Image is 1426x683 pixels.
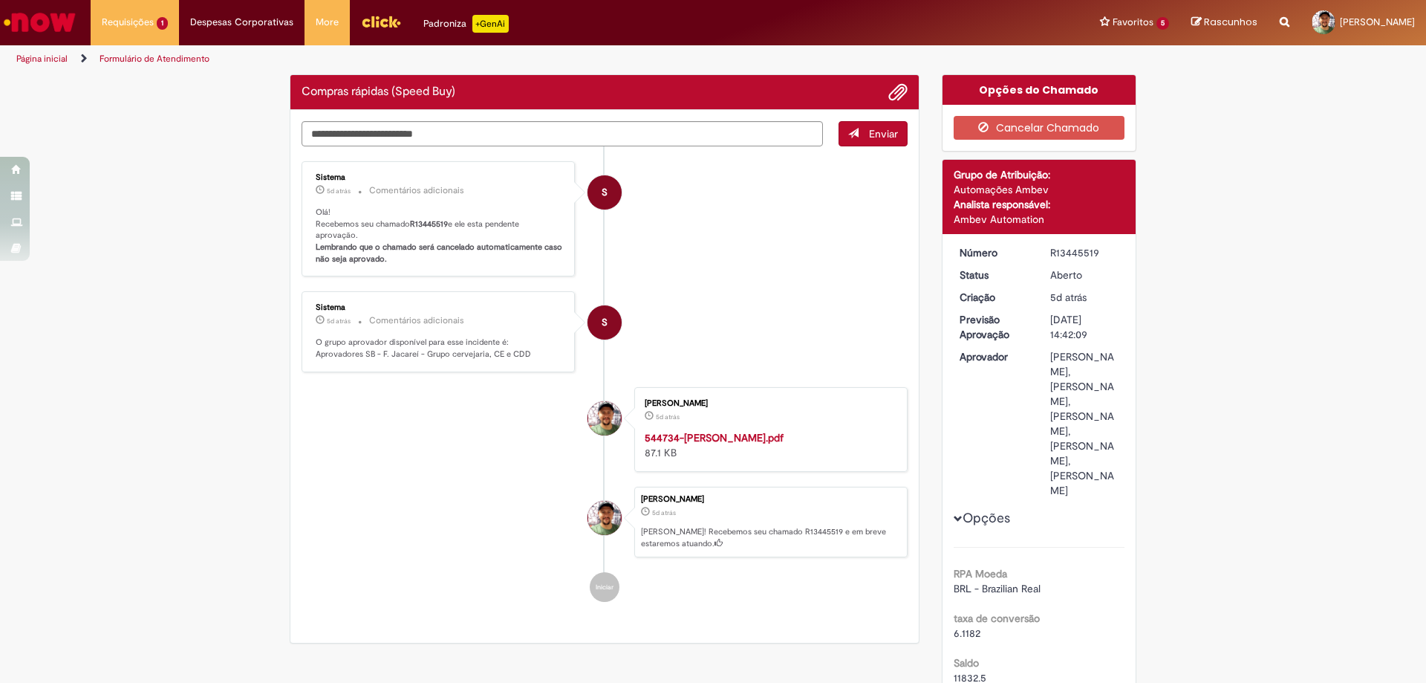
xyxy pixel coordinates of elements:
[652,508,676,517] span: 5d atrás
[327,187,351,195] span: 5d atrás
[102,15,154,30] span: Requisições
[423,15,509,33] div: Padroniza
[602,305,608,340] span: S
[954,116,1125,140] button: Cancelar Chamado
[954,656,979,670] b: Saldo
[954,612,1040,625] b: taxa de conversão
[1156,17,1169,30] span: 5
[1050,290,1119,305] div: 25/08/2025 16:42:09
[316,15,339,30] span: More
[316,173,563,182] div: Sistema
[656,412,680,421] time: 25/08/2025 16:40:57
[954,197,1125,212] div: Analista responsável:
[954,212,1125,227] div: Ambev Automation
[954,567,1007,580] b: RPA Moeda
[1,7,78,37] img: ServiceNow
[839,121,908,146] button: Enviar
[1113,15,1153,30] span: Favoritos
[1050,268,1119,282] div: Aberto
[948,312,1040,342] dt: Previsão Aprovação
[656,412,680,421] span: 5d atrás
[1050,312,1119,342] div: [DATE] 14:42:09
[361,10,401,33] img: click_logo_yellow_360x200.png
[316,337,563,360] p: O grupo aprovador disponível para esse incidente é: Aprovadores SB - F. Jacareí - Grupo cervejari...
[948,245,1040,260] dt: Número
[327,317,351,326] span: 5d atrás
[587,175,622,210] div: System
[410,219,448,230] b: R13445519
[645,431,784,444] a: 544734-[PERSON_NAME].pdf
[954,627,980,640] span: 6.1182
[954,582,1041,595] span: BRL - Brazilian Real
[100,53,209,65] a: Formulário de Atendimento
[645,399,892,408] div: [PERSON_NAME]
[948,290,1040,305] dt: Criação
[954,167,1125,182] div: Grupo de Atribuição:
[369,314,464,327] small: Comentários adicionais
[948,349,1040,364] dt: Aprovador
[1050,291,1087,304] span: 5d atrás
[641,495,899,504] div: [PERSON_NAME]
[1204,15,1257,29] span: Rascunhos
[587,501,622,535] div: Raphael Martins Vaz
[472,15,509,33] p: +GenAi
[11,45,940,73] ul: Trilhas de página
[1050,349,1119,498] div: [PERSON_NAME], [PERSON_NAME], [PERSON_NAME], [PERSON_NAME], [PERSON_NAME]
[888,82,908,102] button: Adicionar anexos
[602,175,608,210] span: S
[869,127,898,140] span: Enviar
[327,187,351,195] time: 25/08/2025 16:42:22
[157,17,168,30] span: 1
[652,508,676,517] time: 25/08/2025 16:42:09
[954,182,1125,197] div: Automações Ambev
[942,75,1136,105] div: Opções do Chamado
[327,317,351,326] time: 25/08/2025 16:42:20
[369,184,464,197] small: Comentários adicionais
[587,401,622,436] div: Raphael Martins Vaz
[1191,16,1257,30] a: Rascunhos
[1050,245,1119,260] div: R13445519
[641,526,899,549] p: [PERSON_NAME]! Recebemos seu chamado R13445519 e em breve estaremos atuando.
[587,305,622,340] div: System
[302,146,908,618] ul: Histórico de tíquete
[645,430,892,460] div: 87.1 KB
[948,268,1040,282] dt: Status
[302,121,823,146] textarea: Digite sua mensagem aqui...
[316,207,563,265] p: Olá! Recebemos seu chamado e ele esta pendente aprovação.
[1050,291,1087,304] time: 25/08/2025 16:42:09
[302,85,455,99] h2: Compras rápidas (Speed Buy) Histórico de tíquete
[316,242,564,265] b: Lembrando que o chamado será cancelado automaticamente caso não seja aprovado.
[316,303,563,312] div: Sistema
[302,487,908,558] li: Raphael Martins Vaz
[1340,16,1415,28] span: [PERSON_NAME]
[16,53,68,65] a: Página inicial
[190,15,293,30] span: Despesas Corporativas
